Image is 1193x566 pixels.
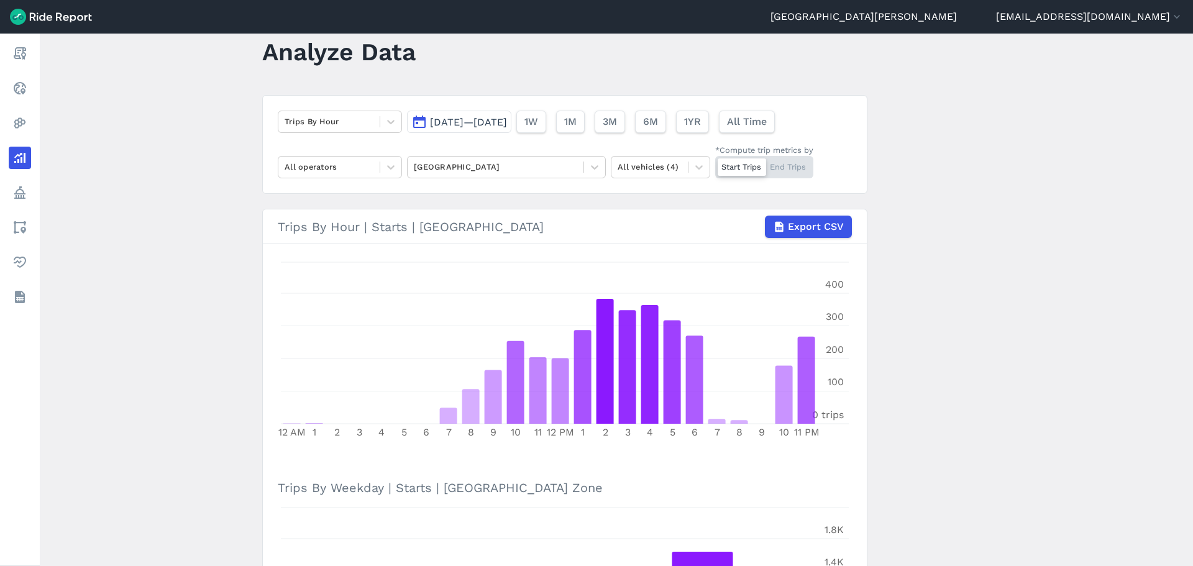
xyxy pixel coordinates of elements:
tspan: 10 [511,426,521,438]
h3: Trips By Weekday | Starts | [GEOGRAPHIC_DATA] Zone [278,470,852,504]
button: 1M [556,111,585,133]
tspan: 9 [759,426,765,438]
tspan: 6 [692,426,698,438]
span: [DATE]—[DATE] [430,116,507,128]
span: 3M [603,114,617,129]
tspan: 5 [401,426,407,438]
button: 1YR [676,111,709,133]
span: 1YR [684,114,701,129]
a: Health [9,251,31,273]
tspan: 12 PM [547,426,574,438]
button: All Time [719,111,775,133]
tspan: 10 [779,426,789,438]
a: Analyze [9,147,31,169]
span: Export CSV [788,219,844,234]
tspan: 300 [826,311,844,322]
tspan: 11 [534,426,542,438]
span: 1M [564,114,577,129]
tspan: 1 [313,426,316,438]
tspan: 100 [828,376,844,388]
tspan: 4 [378,426,385,438]
a: Policy [9,181,31,204]
tspan: 2 [334,426,340,438]
button: Export CSV [765,216,852,238]
tspan: 3 [357,426,362,438]
tspan: 8 [736,426,743,438]
span: All Time [727,114,767,129]
a: Areas [9,216,31,239]
h1: Analyze Data [262,35,416,69]
a: Heatmaps [9,112,31,134]
span: 6M [643,114,658,129]
button: 1W [516,111,546,133]
button: 3M [595,111,625,133]
button: [EMAIL_ADDRESS][DOMAIN_NAME] [996,9,1183,24]
tspan: 3 [625,426,631,438]
tspan: 2 [603,426,608,438]
tspan: 1.8K [825,524,844,536]
a: Report [9,42,31,65]
tspan: 1 [581,426,585,438]
button: 6M [635,111,666,133]
tspan: 12 AM [278,426,306,438]
tspan: 400 [825,278,844,290]
div: Trips By Hour | Starts | [GEOGRAPHIC_DATA] [278,216,852,238]
tspan: 200 [826,344,844,355]
tspan: 9 [490,426,496,438]
tspan: 0 trips [812,409,844,421]
tspan: 6 [423,426,429,438]
img: Ride Report [10,9,92,25]
a: Datasets [9,286,31,308]
tspan: 5 [670,426,675,438]
a: [GEOGRAPHIC_DATA][PERSON_NAME] [770,9,957,24]
tspan: 4 [647,426,653,438]
div: *Compute trip metrics by [715,144,813,156]
span: 1W [524,114,538,129]
a: Realtime [9,77,31,99]
tspan: 11 PM [794,426,820,438]
tspan: 8 [468,426,474,438]
tspan: 7 [715,426,720,438]
tspan: 7 [446,426,452,438]
button: [DATE]—[DATE] [407,111,511,133]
